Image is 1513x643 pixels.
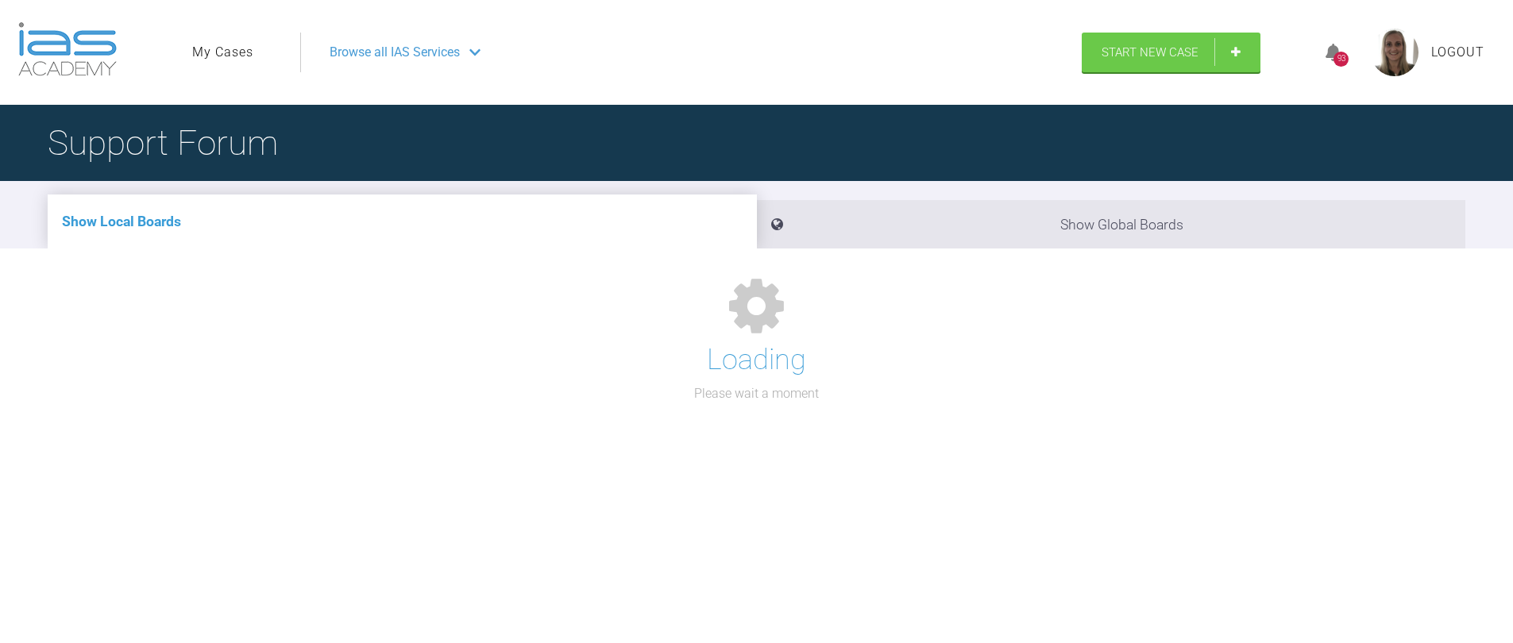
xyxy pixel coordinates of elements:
a: Start New Case [1082,33,1260,72]
img: logo-light.3e3ef733.png [18,22,117,76]
div: 93 [1334,52,1349,67]
li: Show Local Boards [48,194,757,248]
span: Start New Case [1102,45,1198,60]
span: Browse all IAS Services [330,42,460,63]
h1: Support Forum [48,115,278,171]
img: profile.png [1371,29,1418,76]
a: Logout [1431,42,1484,63]
a: My Cases [192,42,253,63]
p: Please wait a moment [694,383,819,404]
h1: Loading [707,337,806,383]
li: Show Global Boards [757,200,1466,248]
